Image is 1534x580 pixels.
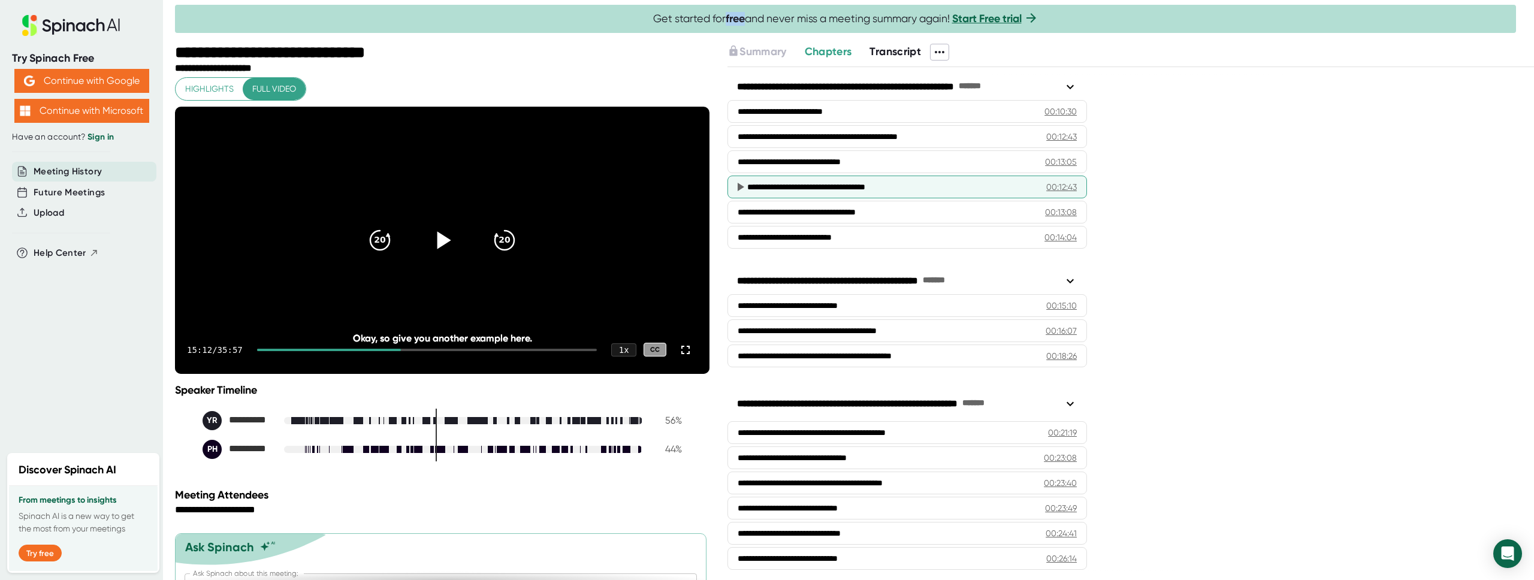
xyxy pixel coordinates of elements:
[187,345,243,355] div: 15:12 / 35:57
[1046,325,1077,337] div: 00:16:07
[652,415,682,426] div: 56 %
[1046,300,1077,312] div: 00:15:10
[1046,527,1077,539] div: 00:24:41
[1493,539,1522,568] div: Open Intercom Messenger
[87,132,114,142] a: Sign in
[34,186,105,200] button: Future Meetings
[203,440,274,459] div: Ping Huang
[34,165,102,179] button: Meeting History
[34,206,64,220] button: Upload
[1045,502,1077,514] div: 00:23:49
[1048,427,1077,439] div: 00:21:19
[34,246,99,260] button: Help Center
[34,246,86,260] span: Help Center
[805,44,852,60] button: Chapters
[611,343,636,357] div: 1 x
[1044,105,1077,117] div: 00:10:30
[1044,452,1077,464] div: 00:23:08
[185,540,254,554] div: Ask Spinach
[203,440,222,459] div: PH
[805,45,852,58] span: Chapters
[203,411,274,430] div: Yoni Ramon
[185,81,234,96] span: Highlights
[12,132,151,143] div: Have an account?
[19,510,148,535] p: Spinach AI is a new way to get the most from your meetings
[739,45,786,58] span: Summary
[1046,350,1077,362] div: 00:18:26
[869,44,921,60] button: Transcript
[176,78,243,100] button: Highlights
[19,496,148,505] h3: From meetings to insights
[19,545,62,561] button: Try free
[252,81,296,96] span: Full video
[203,411,222,430] div: YR
[1045,206,1077,218] div: 00:13:08
[1044,231,1077,243] div: 00:14:04
[1046,131,1077,143] div: 00:12:43
[14,99,149,123] button: Continue with Microsoft
[644,343,666,357] div: CC
[175,383,709,397] div: Speaker Timeline
[12,52,151,65] div: Try Spinach Free
[1045,156,1077,168] div: 00:13:05
[228,333,656,344] div: Okay, so give you another example here.
[652,443,682,455] div: 44 %
[727,44,786,60] button: Summary
[243,78,306,100] button: Full video
[19,462,116,478] h2: Discover Spinach AI
[726,12,745,25] b: free
[1044,477,1077,489] div: 00:23:40
[1046,181,1077,193] div: 00:12:43
[1046,552,1077,564] div: 00:26:14
[175,488,712,502] div: Meeting Attendees
[952,12,1022,25] a: Start Free trial
[24,75,35,86] img: Aehbyd4JwY73AAAAAElFTkSuQmCC
[653,12,1038,26] span: Get started for and never miss a meeting summary again!
[869,45,921,58] span: Transcript
[14,69,149,93] button: Continue with Google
